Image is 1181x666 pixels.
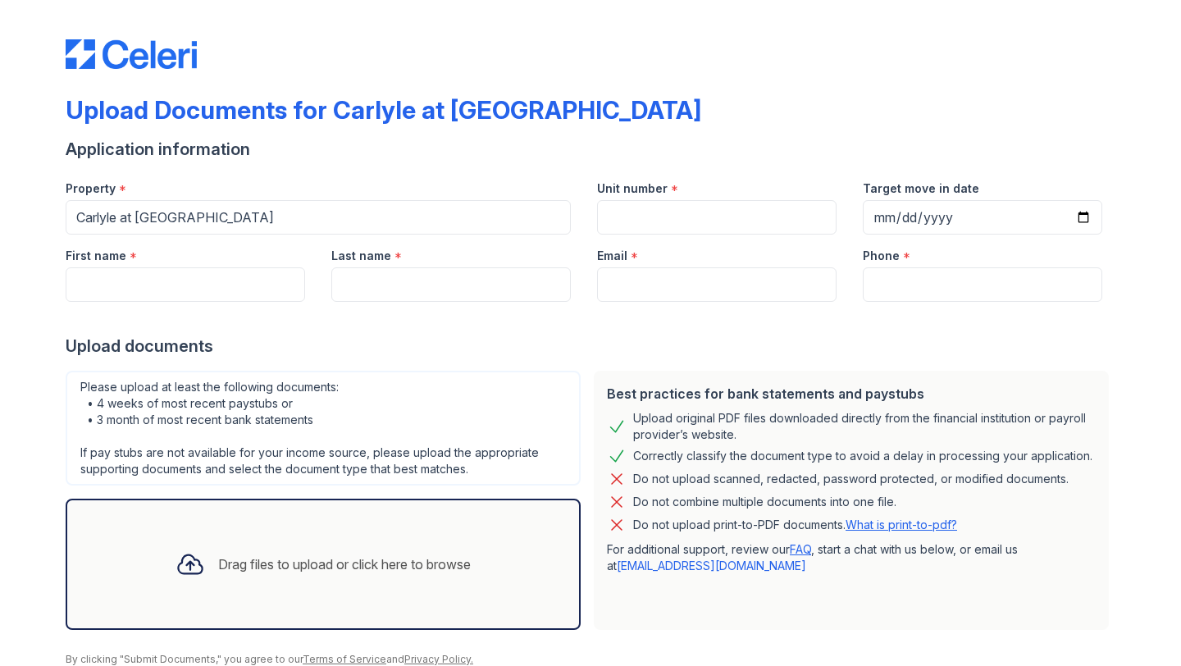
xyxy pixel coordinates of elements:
[633,517,957,533] p: Do not upload print-to-PDF documents.
[66,39,197,69] img: CE_Logo_Blue-a8612792a0a2168367f1c8372b55b34899dd931a85d93a1a3d3e32e68fde9ad4.png
[66,653,1115,666] div: By clicking "Submit Documents," you agree to our and
[617,559,806,572] a: [EMAIL_ADDRESS][DOMAIN_NAME]
[633,469,1069,489] div: Do not upload scanned, redacted, password protected, or modified documents.
[863,248,900,264] label: Phone
[633,410,1096,443] div: Upload original PDF files downloaded directly from the financial institution or payroll provider’...
[846,518,957,531] a: What is print-to-pdf?
[66,335,1115,358] div: Upload documents
[66,138,1115,161] div: Application information
[597,248,627,264] label: Email
[66,248,126,264] label: First name
[303,653,386,665] a: Terms of Service
[331,248,391,264] label: Last name
[607,384,1096,404] div: Best practices for bank statements and paystubs
[863,180,979,197] label: Target move in date
[66,180,116,197] label: Property
[790,542,811,556] a: FAQ
[404,653,473,665] a: Privacy Policy.
[607,541,1096,574] p: For additional support, review our , start a chat with us below, or email us at
[633,446,1092,466] div: Correctly classify the document type to avoid a delay in processing your application.
[218,554,471,574] div: Drag files to upload or click here to browse
[597,180,668,197] label: Unit number
[66,95,701,125] div: Upload Documents for Carlyle at [GEOGRAPHIC_DATA]
[633,492,896,512] div: Do not combine multiple documents into one file.
[66,371,581,486] div: Please upload at least the following documents: • 4 weeks of most recent paystubs or • 3 month of...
